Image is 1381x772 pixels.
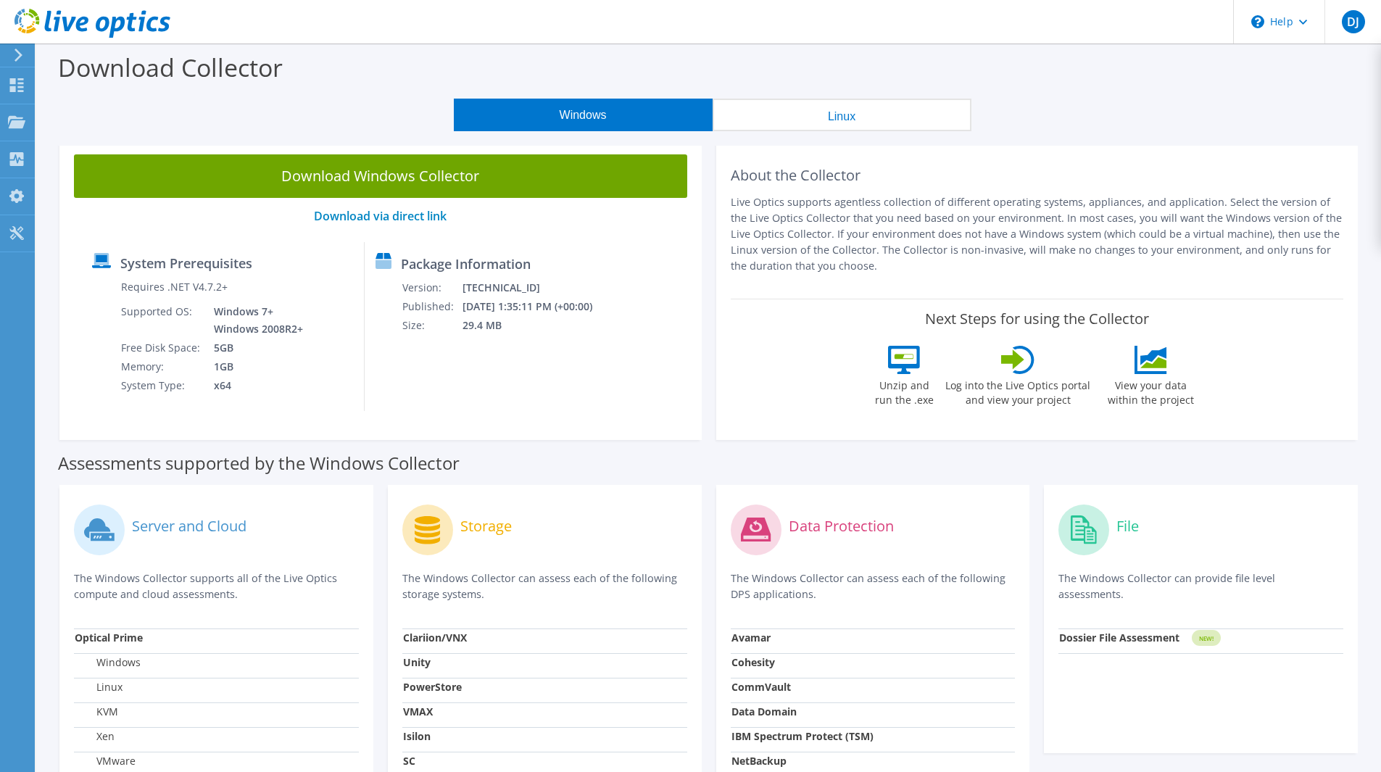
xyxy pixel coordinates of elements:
[454,99,713,131] button: Windows
[120,376,203,395] td: System Type:
[203,302,306,339] td: Windows 7+ Windows 2008R2+
[403,655,431,669] strong: Unity
[120,256,252,270] label: System Prerequisites
[731,655,775,669] strong: Cohesity
[462,316,612,335] td: 29.4 MB
[731,631,771,644] strong: Avamar
[403,754,415,768] strong: SC
[75,705,118,719] label: KVM
[460,519,512,534] label: Storage
[58,456,460,470] label: Assessments supported by the Windows Collector
[402,278,462,297] td: Version:
[731,570,1016,602] p: The Windows Collector can assess each of the following DPS applications.
[203,357,306,376] td: 1GB
[925,310,1149,328] label: Next Steps for using the Collector
[401,257,531,271] label: Package Information
[403,729,431,743] strong: Isilon
[314,208,447,224] a: Download via direct link
[403,680,462,694] strong: PowerStore
[731,705,797,718] strong: Data Domain
[731,194,1344,274] p: Live Optics supports agentless collection of different operating systems, appliances, and applica...
[731,167,1344,184] h2: About the Collector
[75,655,141,670] label: Windows
[945,374,1091,407] label: Log into the Live Optics portal and view your project
[731,754,787,768] strong: NetBackup
[871,374,937,407] label: Unzip and run the .exe
[132,519,246,534] label: Server and Cloud
[1199,634,1214,642] tspan: NEW!
[75,729,115,744] label: Xen
[402,570,687,602] p: The Windows Collector can assess each of the following storage systems.
[58,51,283,84] label: Download Collector
[75,680,123,694] label: Linux
[731,680,791,694] strong: CommVault
[1116,519,1139,534] label: File
[120,339,203,357] td: Free Disk Space:
[120,357,203,376] td: Memory:
[1059,631,1179,644] strong: Dossier File Assessment
[402,316,462,335] td: Size:
[462,278,612,297] td: [TECHNICAL_ID]
[1098,374,1203,407] label: View your data within the project
[74,154,687,198] a: Download Windows Collector
[74,570,359,602] p: The Windows Collector supports all of the Live Optics compute and cloud assessments.
[402,297,462,316] td: Published:
[75,754,136,768] label: VMware
[1058,570,1343,602] p: The Windows Collector can provide file level assessments.
[203,376,306,395] td: x64
[203,339,306,357] td: 5GB
[462,297,612,316] td: [DATE] 1:35:11 PM (+00:00)
[731,729,874,743] strong: IBM Spectrum Protect (TSM)
[403,705,433,718] strong: VMAX
[75,631,143,644] strong: Optical Prime
[121,280,228,294] label: Requires .NET V4.7.2+
[403,631,467,644] strong: Clariion/VNX
[1251,15,1264,28] svg: \n
[713,99,971,131] button: Linux
[120,302,203,339] td: Supported OS:
[1342,10,1365,33] span: DJ
[789,519,894,534] label: Data Protection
